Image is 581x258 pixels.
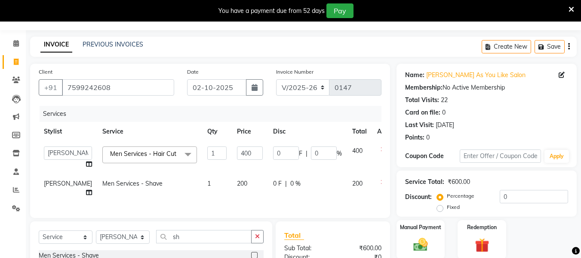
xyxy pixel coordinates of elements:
[405,71,424,80] div: Name:
[284,231,304,240] span: Total
[470,236,494,254] img: _gift.svg
[40,37,72,53] a: INVOICE
[232,122,268,141] th: Price
[39,79,63,96] button: +91
[273,179,282,188] span: 0 F
[400,224,441,231] label: Manual Payment
[285,179,287,188] span: |
[102,180,163,187] span: Men Services - Shave
[482,40,531,53] button: Create New
[39,68,52,76] label: Client
[83,40,143,48] a: PREVIOUS INVOICES
[326,3,354,18] button: Pay
[447,192,474,200] label: Percentage
[447,203,460,211] label: Fixed
[448,177,470,187] div: ₹600.00
[202,122,232,141] th: Qty
[405,177,444,187] div: Service Total:
[306,149,307,158] span: |
[237,180,247,187] span: 200
[372,122,400,141] th: Action
[278,244,333,253] div: Sub Total:
[405,121,434,130] div: Last Visit:
[405,96,439,105] div: Total Visits:
[156,230,252,243] input: Search or Scan
[405,108,440,117] div: Card on file:
[40,106,388,122] div: Services
[276,68,314,76] label: Invoice Number
[426,71,526,80] a: [PERSON_NAME] As You Like Salon
[441,96,448,105] div: 22
[218,6,325,16] div: You have a payment due from 52 days
[409,236,432,253] img: _cash.svg
[337,149,342,158] span: %
[405,83,443,92] div: Membership:
[299,149,302,158] span: F
[436,121,454,130] div: [DATE]
[405,133,424,142] div: Points:
[268,122,347,141] th: Disc
[405,193,432,202] div: Discount:
[347,122,372,141] th: Total
[62,79,174,96] input: Search by Name/Mobile/Email/Code
[535,40,565,53] button: Save
[187,68,199,76] label: Date
[176,150,180,158] a: x
[405,152,459,161] div: Coupon Code
[333,244,388,253] div: ₹600.00
[44,180,92,187] span: [PERSON_NAME]
[544,150,569,163] button: Apply
[97,122,202,141] th: Service
[110,150,176,158] span: Men Services - Hair Cut
[467,224,497,231] label: Redemption
[39,122,97,141] th: Stylist
[442,108,446,117] div: 0
[352,180,363,187] span: 200
[352,147,363,155] span: 400
[426,133,430,142] div: 0
[460,149,541,163] input: Enter Offer / Coupon Code
[290,179,301,188] span: 0 %
[207,180,211,187] span: 1
[405,83,568,92] div: No Active Membership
